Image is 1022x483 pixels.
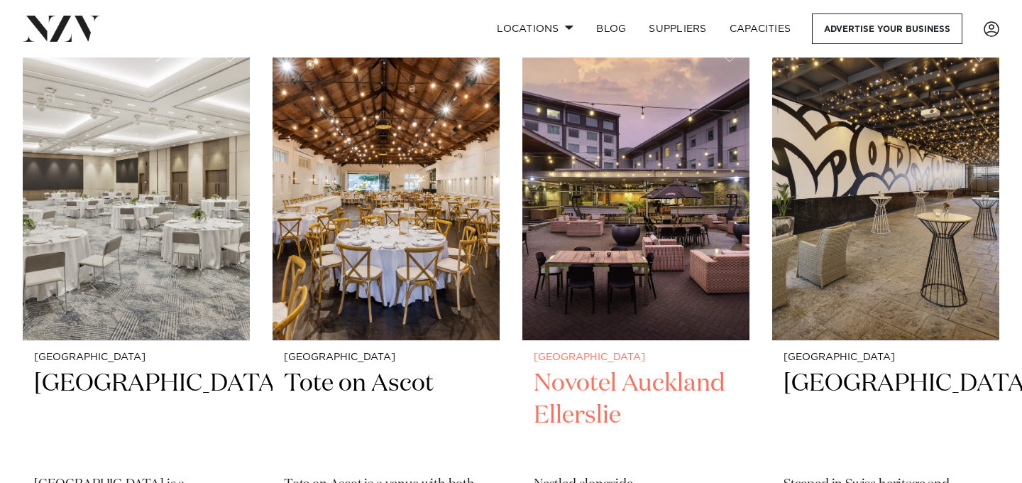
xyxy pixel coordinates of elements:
a: BLOG [585,13,637,44]
h2: [GEOGRAPHIC_DATA] [34,368,238,464]
small: [GEOGRAPHIC_DATA] [784,352,988,363]
a: Advertise your business [812,13,962,44]
h2: Novotel Auckland Ellerslie [534,368,738,464]
small: [GEOGRAPHIC_DATA] [534,352,738,363]
small: [GEOGRAPHIC_DATA] [34,352,238,363]
img: nzv-logo.png [23,16,100,41]
a: Locations [485,13,585,44]
a: Capacities [718,13,803,44]
a: SUPPLIERS [637,13,718,44]
h2: [GEOGRAPHIC_DATA] [784,368,988,464]
h2: Tote on Ascot [284,368,488,464]
small: [GEOGRAPHIC_DATA] [284,352,488,363]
